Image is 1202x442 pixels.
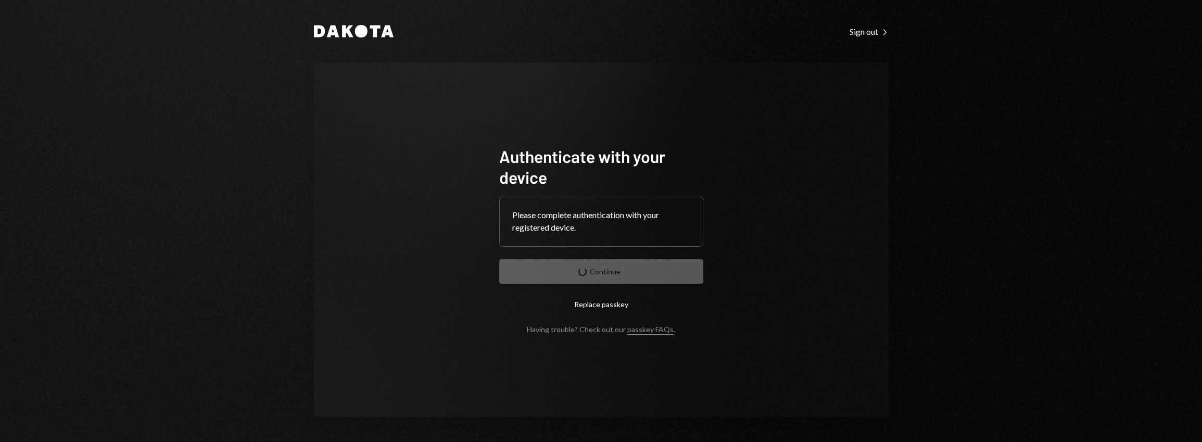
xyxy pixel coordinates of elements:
[850,27,889,37] div: Sign out
[499,292,703,317] button: Replace passkey
[627,325,674,335] a: passkey FAQs
[499,146,703,187] h1: Authenticate with your device
[512,209,690,234] div: Please complete authentication with your registered device.
[527,325,675,334] div: Having trouble? Check out our .
[850,26,889,37] a: Sign out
